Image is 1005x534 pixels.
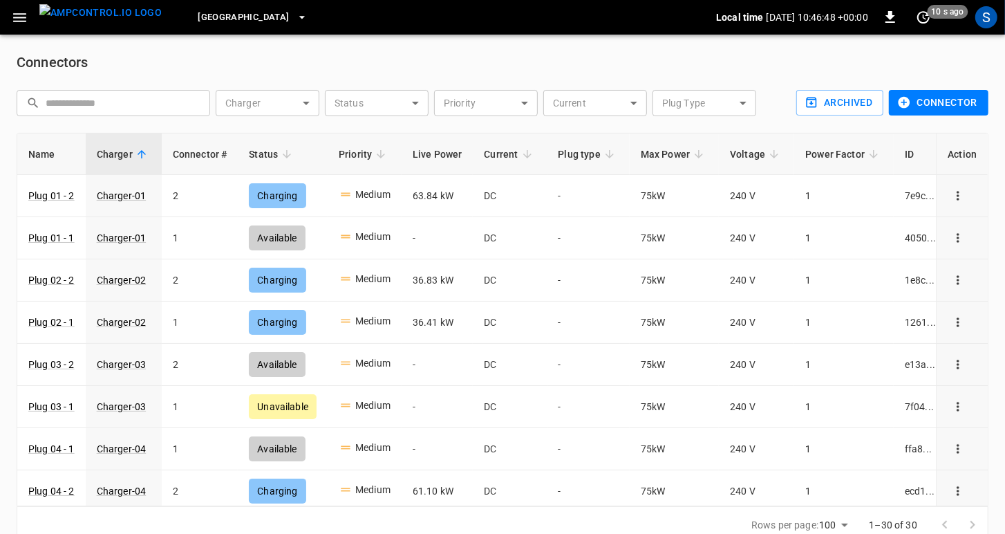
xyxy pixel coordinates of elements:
a: Charger-01 [97,232,147,243]
td: 1 [794,344,894,386]
td: 75 kW [630,175,719,217]
td: - [547,175,630,217]
td: - [547,470,630,513]
td: - [547,259,630,302]
td: 75 kW [630,344,719,386]
div: Available [249,352,305,377]
div: Medium [355,441,391,458]
div: Medium [355,314,391,331]
td: 1 [794,302,894,344]
a: Charger-03 [97,401,147,412]
a: Charger-04 [97,443,147,454]
td: DC [473,428,547,470]
a: Plug 01 - 1 [28,231,75,245]
div: copy [934,357,948,372]
div: 7f04 ... [905,400,935,414]
td: - [402,428,473,470]
a: Plug 04 - 2 [28,484,75,498]
div: Charging [249,268,306,293]
td: 75 kW [630,217,719,259]
div: Available [249,436,305,461]
div: 1261 ... [905,315,936,329]
button: Archived [796,90,883,116]
a: Plug 03 - 2 [28,358,75,371]
td: 2 [162,344,238,386]
td: - [547,217,630,259]
td: 36.83 kW [402,259,473,302]
div: e13a ... [905,358,935,371]
p: 1–30 of 30 [870,518,918,532]
td: 1 [794,175,894,217]
p: [DATE] 10:46:48 +00:00 [767,10,868,24]
button: connector options [948,355,968,374]
img: ampcontrol.io logo [39,4,162,21]
td: 240 V [719,259,794,302]
span: Priority [339,146,390,163]
td: 1 [794,386,894,428]
span: Power Factor [805,146,883,163]
a: Plug 04 - 1 [28,442,75,456]
a: Charger-02 [97,275,147,286]
div: copy [934,441,948,457]
td: 2 [162,470,238,513]
div: copy [934,188,948,203]
span: Voltage [730,146,783,163]
span: Charger [97,146,151,163]
td: 240 V [719,217,794,259]
a: Charger-03 [97,359,147,370]
td: - [547,302,630,344]
a: Plug 03 - 1 [28,400,75,414]
td: 240 V [719,344,794,386]
div: Medium [355,483,391,500]
button: Connector [889,90,988,116]
span: Max Power [641,146,708,163]
td: 63.84 kW [402,175,473,217]
td: 61.10 kW [402,470,473,513]
div: Medium [355,398,391,416]
td: 1 [794,428,894,470]
div: copy [934,484,948,499]
td: 75 kW [630,428,719,470]
td: 2 [162,259,238,302]
th: Action [936,133,988,175]
button: connector options [948,481,968,501]
div: 4050 ... [905,231,936,245]
button: connector options [948,313,968,332]
td: DC [473,344,547,386]
div: profile-icon [975,6,997,28]
div: ecd1 ... [905,484,935,498]
td: 1 [794,470,894,513]
button: connector options [948,228,968,248]
td: DC [473,175,547,217]
td: 240 V [719,470,794,513]
th: Connector # [162,133,238,175]
td: - [402,217,473,259]
td: - [402,386,473,428]
h6: Connectors [17,51,988,73]
td: 75 kW [630,470,719,513]
button: [GEOGRAPHIC_DATA] [192,4,312,31]
div: Medium [355,272,391,289]
td: 240 V [719,175,794,217]
td: - [547,344,630,386]
div: Available [249,225,305,250]
th: ID [894,133,966,175]
a: Charger-01 [97,190,147,201]
th: Name [17,133,86,175]
td: 2 [162,175,238,217]
span: Current [484,146,536,163]
div: Charging [249,183,306,208]
div: copy [934,273,948,288]
div: 1e8c ... [905,273,935,287]
td: 240 V [719,302,794,344]
td: 1 [162,386,238,428]
p: Local time [716,10,764,24]
td: DC [473,386,547,428]
td: 1 [794,259,894,302]
button: connector options [948,439,968,459]
td: 75 kW [630,386,719,428]
div: Medium [355,356,391,374]
td: DC [473,259,547,302]
button: connector options [948,186,968,205]
td: - [402,344,473,386]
